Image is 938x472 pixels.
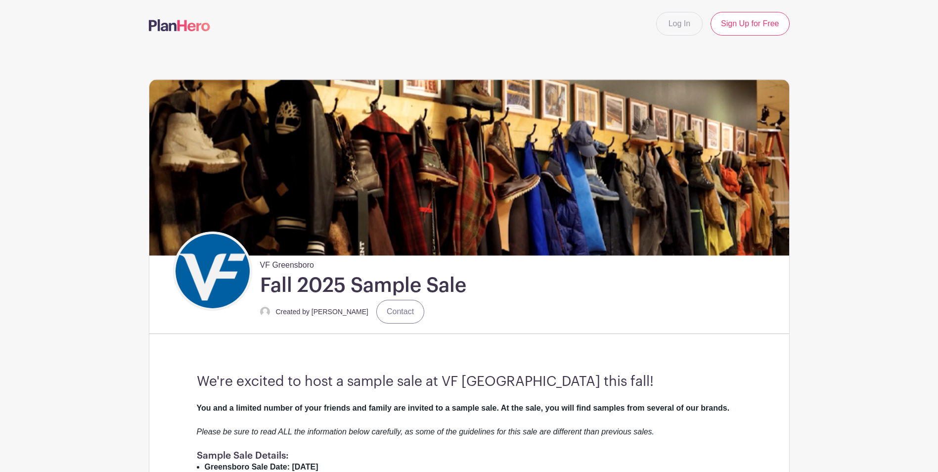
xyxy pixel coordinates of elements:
[197,374,742,390] h3: We're excited to host a sample sale at VF [GEOGRAPHIC_DATA] this fall!
[260,273,466,298] h1: Fall 2025 Sample Sale
[656,12,703,36] a: Log In
[197,427,655,436] em: Please be sure to read ALL the information below carefully, as some of the guidelines for this sa...
[205,463,318,471] strong: Greensboro Sale Date: [DATE]
[197,404,730,412] strong: You and a limited number of your friends and family are invited to a sample sale. At the sale, yo...
[260,307,270,317] img: default-ce2991bfa6775e67f084385cd625a349d9dcbb7a52a09fb2fda1e96e2d18dcdb.png
[376,300,424,324] a: Contact
[149,19,210,31] img: logo-507f7623f17ff9eddc593b1ce0a138ce2505c220e1c5a4e2b4648c50719b7d32.svg
[176,234,250,308] img: VF_Icon_FullColor_CMYK-small.png
[149,80,789,255] img: Sample%20Sale.png
[260,255,314,271] span: VF Greensboro
[276,308,369,316] small: Created by [PERSON_NAME]
[711,12,789,36] a: Sign Up for Free
[197,450,742,461] h1: Sample Sale Details:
